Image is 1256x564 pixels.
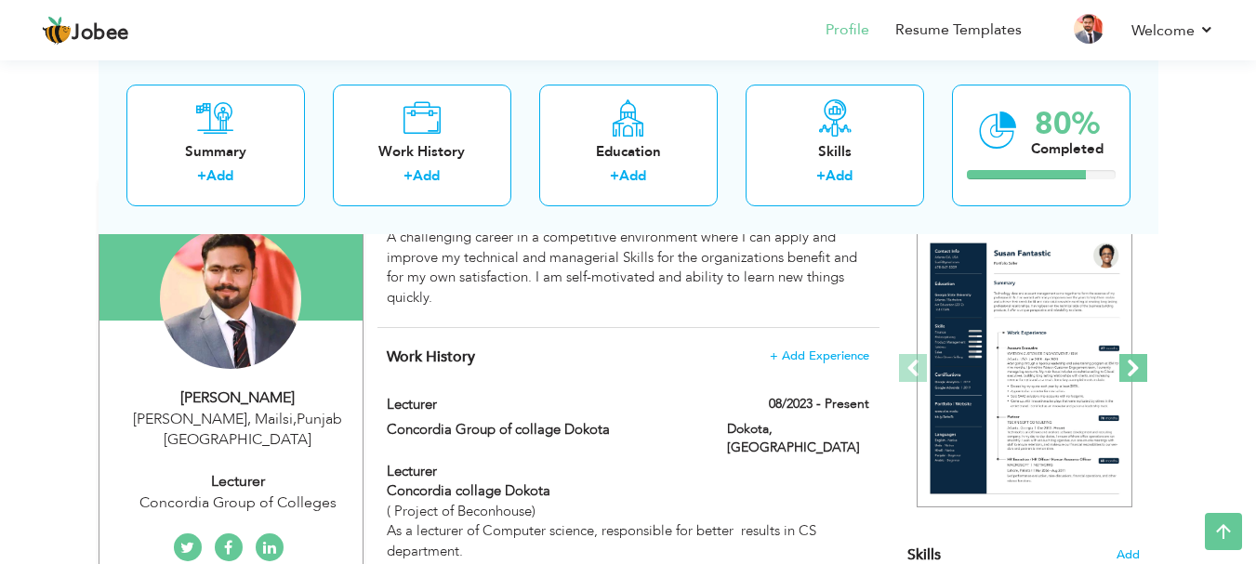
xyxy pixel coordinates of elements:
h4: This helps to show the companies you have worked for. [387,348,868,366]
div: Summary [141,141,290,161]
span: Jobee [72,23,129,44]
div: Lecturer [113,471,363,492]
a: Add [206,166,233,185]
label: 08/2023 - Present [769,395,869,413]
span: Add [1117,546,1140,564]
div: [PERSON_NAME] [113,387,363,409]
a: Add [619,166,646,185]
div: Skills [760,141,909,161]
img: Profile Img [1074,14,1104,44]
a: Add [826,166,853,185]
div: Work History [348,141,496,161]
label: Dokota, [GEOGRAPHIC_DATA] [727,420,869,457]
label: + [610,166,619,186]
a: Welcome [1131,20,1214,42]
div: A challenging career in a competitive environment where I can apply and improve my technical and ... [387,228,868,308]
strong: Concordia collage Dokota [387,481,550,500]
a: Add [413,166,440,185]
img: jobee.io [42,16,72,46]
div: Education [554,141,703,161]
label: + [403,166,413,186]
span: + Add Experience [770,349,869,362]
img: Yasir Ali [160,228,301,369]
a: Resume Templates [895,20,1022,41]
div: [PERSON_NAME], Mailsi Punjab [GEOGRAPHIC_DATA] [113,409,363,452]
label: + [197,166,206,186]
span: , [293,409,297,429]
label: Lecturer [387,395,699,414]
a: Profile [826,20,869,41]
div: 80% [1031,108,1104,138]
div: Concordia Group of Colleges [113,492,363,514]
label: Concordia Group of collage Dokota [387,420,699,439]
span: Work History [387,347,475,367]
label: + [816,166,826,186]
strong: Lecturer [387,462,437,480]
a: Jobee [42,16,129,46]
div: Completed [1031,138,1104,158]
